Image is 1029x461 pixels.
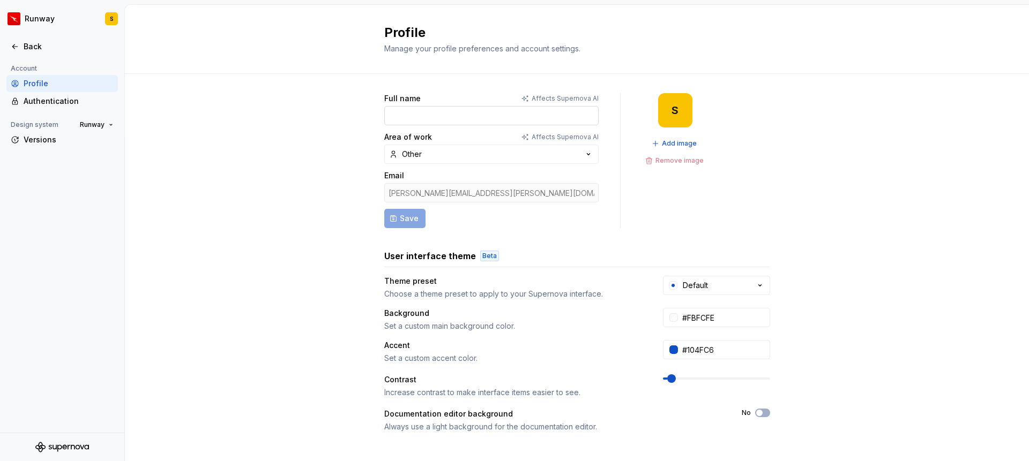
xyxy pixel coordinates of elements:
span: Runway [80,120,105,129]
div: Choose a theme preset to apply to your Supernova interface. [384,289,644,299]
label: Area of work [384,132,432,142]
div: Account [6,62,41,75]
h3: User interface theme [384,250,476,262]
label: Full name [384,93,421,104]
label: Email [384,170,404,181]
div: Authentication [24,96,114,107]
a: Profile [6,75,118,92]
div: Increase contrast to make interface items easier to see. [384,387,644,398]
div: S [672,106,678,115]
span: Add image [662,139,697,148]
input: #104FC6 [678,340,770,359]
div: Background [384,308,429,319]
input: #FFFFFF [678,308,770,327]
div: Theme preset [384,276,437,286]
div: Always use a light background for the documentation editor. [384,421,722,432]
svg: Supernova Logo [35,442,89,452]
div: Set a custom main background color. [384,321,644,331]
div: Contrast [384,374,416,385]
div: Versions [24,134,114,145]
div: Set a custom accent color. [384,353,644,364]
div: Profile [24,78,114,89]
p: Affects Supernova AI [532,133,599,141]
div: Runway [25,13,55,24]
div: Back [24,41,114,52]
div: Accent [384,340,410,351]
a: Authentication [6,93,118,110]
div: Design system [6,118,63,131]
a: Back [6,38,118,55]
button: Add image [648,136,702,151]
div: S [110,14,114,23]
span: Manage your profile preferences and account settings. [384,44,580,53]
div: Beta [480,251,499,261]
p: Affects Supernova AI [532,94,599,103]
img: 6b187050-a3ed-48aa-8485-808e17fcee26.png [8,12,20,25]
button: RunwayS [2,7,122,31]
div: Documentation editor background [384,409,513,419]
div: Default [683,280,708,291]
a: Versions [6,131,118,148]
label: No [742,409,751,417]
h2: Profile [384,24,757,41]
div: Other [402,149,422,160]
button: Default [663,276,770,295]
